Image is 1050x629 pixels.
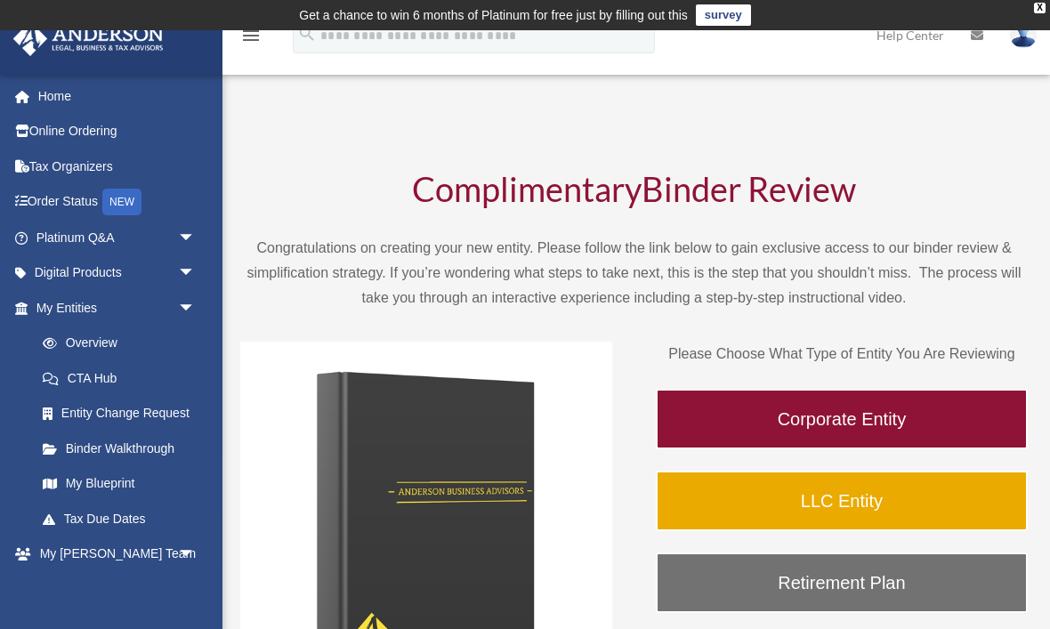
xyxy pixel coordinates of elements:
img: User Pic [1010,22,1037,48]
a: Entity Change Request [25,396,222,431]
a: My Blueprint [25,466,222,502]
a: Home [12,78,222,114]
a: Overview [25,326,222,361]
span: Complimentary [412,168,642,209]
a: Platinum Q&Aarrow_drop_down [12,220,222,255]
a: Tax Organizers [12,149,222,184]
a: Online Ordering [12,114,222,149]
img: Anderson Advisors Platinum Portal [8,21,169,56]
a: CTA Hub [25,360,222,396]
a: menu [240,31,262,46]
a: Retirement Plan [656,552,1028,613]
span: arrow_drop_down [178,255,214,292]
div: NEW [102,189,141,215]
a: My [PERSON_NAME] Teamarrow_drop_down [12,536,222,572]
span: arrow_drop_down [178,536,214,573]
a: Binder Walkthrough [25,431,214,466]
div: close [1034,3,1046,13]
a: Order StatusNEW [12,184,222,221]
p: Congratulations on creating your new entity. Please follow the link below to gain exclusive acces... [240,236,1028,310]
a: LLC Entity [656,471,1028,531]
span: arrow_drop_down [178,290,214,327]
i: menu [240,25,262,46]
a: Tax Due Dates [25,501,222,536]
a: Digital Productsarrow_drop_down [12,255,222,291]
a: Corporate Entity [656,389,1028,449]
span: arrow_drop_down [178,220,214,256]
a: My Entitiesarrow_drop_down [12,290,222,326]
a: survey [696,4,751,26]
div: Get a chance to win 6 months of Platinum for free just by filling out this [299,4,688,26]
p: Please Choose What Type of Entity You Are Reviewing [656,342,1028,367]
span: Binder Review [642,168,856,209]
i: search [297,24,317,44]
